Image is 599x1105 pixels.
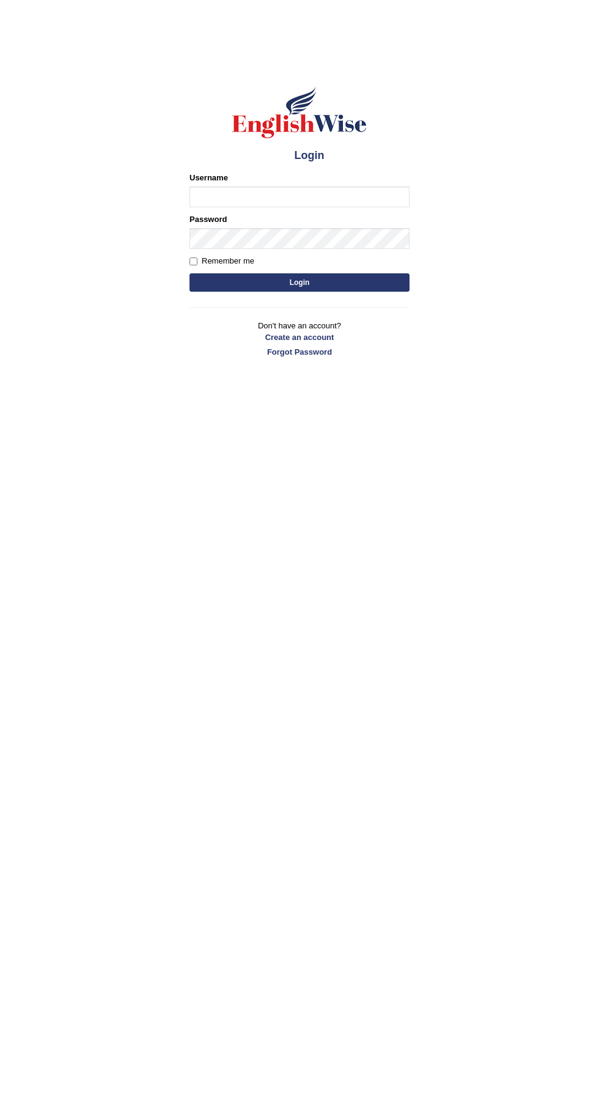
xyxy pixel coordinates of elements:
label: Password [189,213,227,225]
img: Logo of English Wise sign in for intelligent practice with AI [230,85,369,140]
label: Remember me [189,255,254,267]
a: Create an account [189,331,410,343]
h4: Login [189,146,410,166]
a: Forgot Password [189,346,410,358]
button: Login [189,273,410,292]
label: Username [189,172,228,183]
input: Remember me [189,257,197,265]
p: Don't have an account? [189,320,410,358]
